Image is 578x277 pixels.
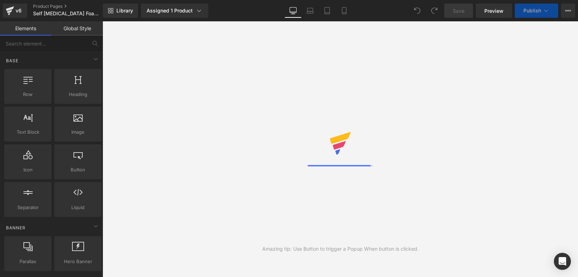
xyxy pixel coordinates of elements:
span: Base [5,57,19,64]
div: Assigned 1 Product [147,7,203,14]
span: Parallax [6,258,49,265]
button: Publish [515,4,558,18]
span: Image [56,128,99,136]
div: Open Intercom Messenger [554,253,571,270]
span: Library [116,7,133,14]
div: Amazing tip: Use Button to trigger a Popup When button is clicked. [262,245,419,253]
span: Hero Banner [56,258,99,265]
span: Preview [484,7,503,15]
span: Self [MEDICAL_DATA] Foam 1 - 10k Call - Warda LATEST [33,11,101,16]
span: Publish [523,8,541,14]
button: Redo [427,4,441,18]
button: More [561,4,575,18]
a: v6 [3,4,27,18]
span: Text Block [6,128,49,136]
span: Save [453,7,464,15]
span: Icon [6,166,49,174]
a: Product Pages [33,4,115,9]
a: Global Style [51,21,103,36]
a: Desktop [285,4,302,18]
span: Row [6,91,49,98]
span: Heading [56,91,99,98]
span: Liquid [56,204,99,211]
a: New Library [103,4,138,18]
a: Mobile [336,4,353,18]
a: Preview [476,4,512,18]
button: Undo [410,4,424,18]
span: Button [56,166,99,174]
a: Laptop [302,4,319,18]
span: Banner [5,224,26,231]
a: Tablet [319,4,336,18]
div: v6 [14,6,23,15]
span: Separator [6,204,49,211]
